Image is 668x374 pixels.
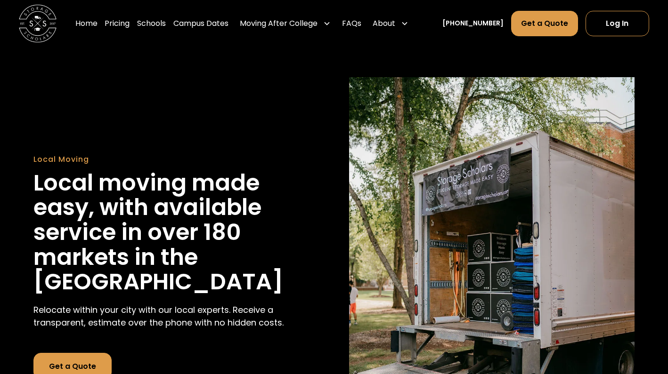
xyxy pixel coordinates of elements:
div: Moving After College [236,10,334,37]
a: [PHONE_NUMBER] [442,18,504,28]
a: home [19,5,57,42]
a: FAQs [342,10,361,37]
div: Local Moving [33,154,319,165]
h1: Local moving made easy, with available service in over 180 markets in the [GEOGRAPHIC_DATA] [33,171,319,294]
a: Campus Dates [173,10,228,37]
div: About [369,10,412,37]
a: Log In [586,11,650,36]
div: About [373,18,395,29]
div: Moving After College [240,18,318,29]
a: Get a Quote [511,11,578,36]
img: Storage Scholars main logo [19,5,57,42]
a: Schools [137,10,166,37]
a: Pricing [105,10,130,37]
p: Relocate within your city with our local experts. Receive a transparent, estimate over the phone ... [33,304,319,329]
a: Home [75,10,98,37]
